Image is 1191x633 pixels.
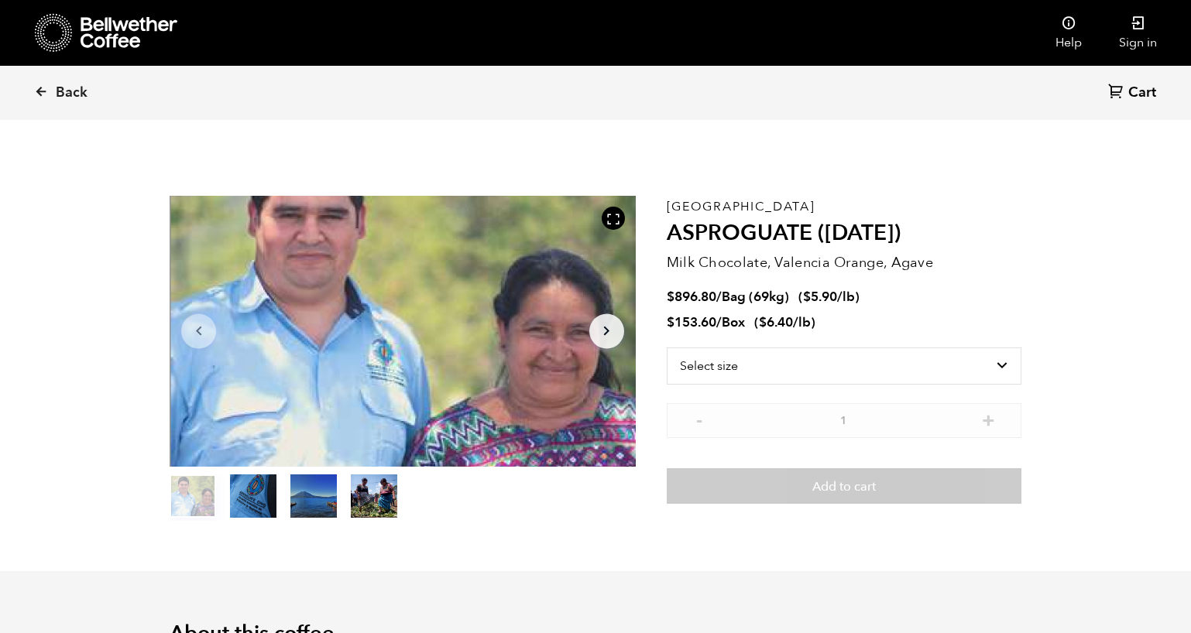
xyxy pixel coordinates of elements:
span: Bag (69kg) [722,288,789,306]
span: /lb [837,288,855,306]
bdi: 5.90 [803,288,837,306]
bdi: 153.60 [667,313,716,331]
button: - [690,411,709,426]
span: Box [722,313,745,331]
span: Cart [1128,84,1156,102]
span: / [716,313,722,331]
p: Milk Chocolate, Valencia Orange, Agave [667,252,1021,273]
button: + [979,411,998,426]
span: $ [803,288,811,306]
span: / [716,288,722,306]
span: Back [56,84,88,102]
h2: ASPROGUATE ([DATE]) [667,221,1021,247]
a: Cart [1108,83,1160,104]
span: $ [759,313,767,331]
span: ( ) [798,288,860,306]
span: $ [667,313,674,331]
bdi: 6.40 [759,313,793,331]
span: $ [667,288,674,306]
span: ( ) [754,313,815,331]
span: /lb [793,313,811,331]
bdi: 896.80 [667,288,716,306]
button: Add to cart [667,468,1021,504]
